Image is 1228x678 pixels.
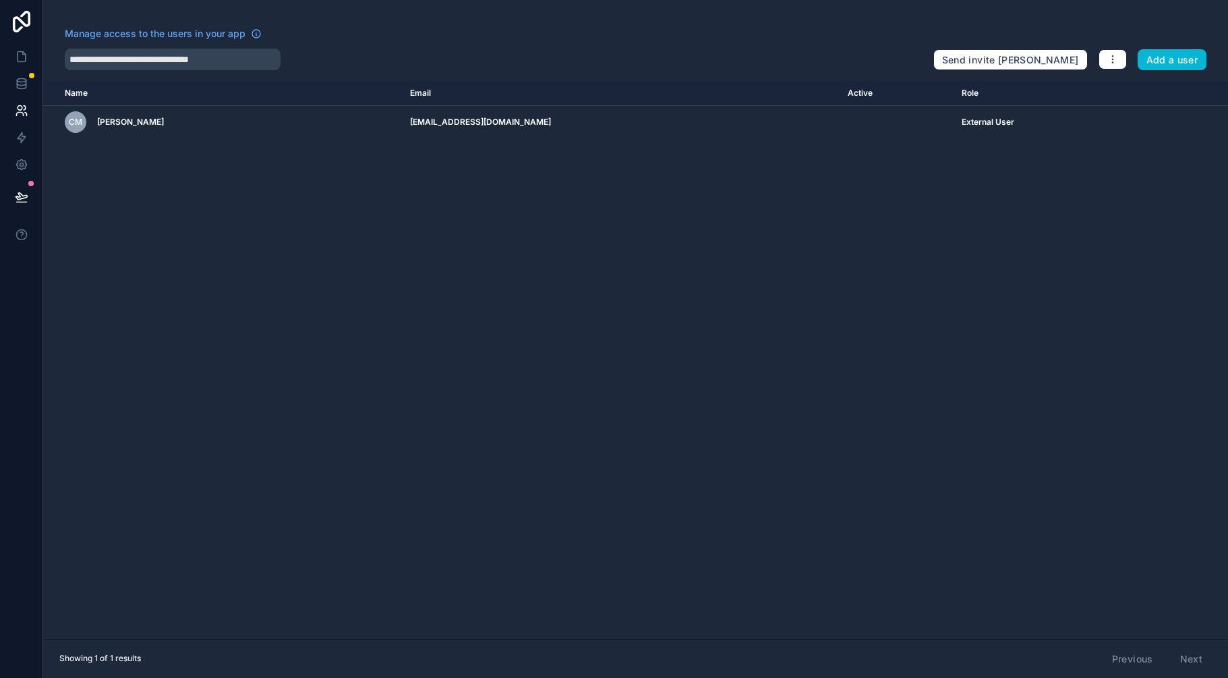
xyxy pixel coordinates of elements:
[962,117,1014,128] span: External User
[402,81,840,106] th: Email
[43,81,402,106] th: Name
[59,653,141,664] span: Showing 1 of 1 results
[1138,49,1207,71] button: Add a user
[840,81,954,106] th: Active
[97,117,164,128] span: [PERSON_NAME]
[65,27,245,40] span: Manage access to the users in your app
[402,106,840,139] td: [EMAIL_ADDRESS][DOMAIN_NAME]
[65,27,262,40] a: Manage access to the users in your app
[954,81,1145,106] th: Role
[933,49,1088,71] button: Send invite [PERSON_NAME]
[43,81,1228,639] div: scrollable content
[69,117,82,128] span: CM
